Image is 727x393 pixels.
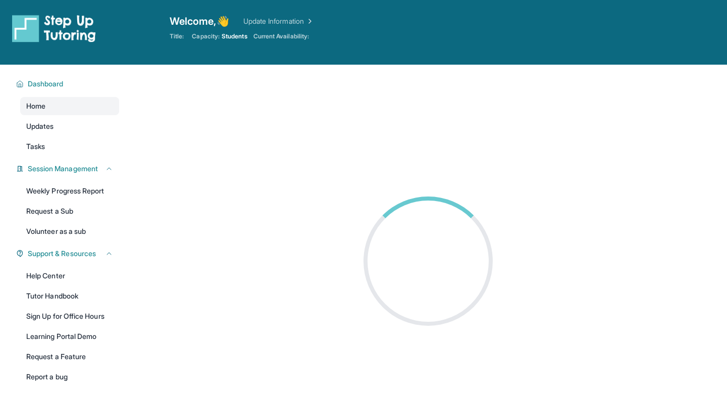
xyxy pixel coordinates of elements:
[170,14,229,28] span: Welcome, 👋
[28,79,64,89] span: Dashboard
[170,32,184,40] span: Title:
[304,16,314,26] img: Chevron Right
[20,222,119,240] a: Volunteer as a sub
[243,16,314,26] a: Update Information
[20,117,119,135] a: Updates
[20,182,119,200] a: Weekly Progress Report
[26,101,45,111] span: Home
[24,79,113,89] button: Dashboard
[28,164,98,174] span: Session Management
[192,32,220,40] span: Capacity:
[253,32,309,40] span: Current Availability:
[12,14,96,42] img: logo
[222,32,247,40] span: Students
[20,307,119,325] a: Sign Up for Office Hours
[24,164,113,174] button: Session Management
[26,141,45,152] span: Tasks
[26,121,54,131] span: Updates
[20,327,119,346] a: Learning Portal Demo
[20,348,119,366] a: Request a Feature
[28,249,96,259] span: Support & Resources
[20,267,119,285] a: Help Center
[20,368,119,386] a: Report a bug
[20,202,119,220] a: Request a Sub
[20,97,119,115] a: Home
[24,249,113,259] button: Support & Resources
[20,137,119,156] a: Tasks
[20,287,119,305] a: Tutor Handbook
